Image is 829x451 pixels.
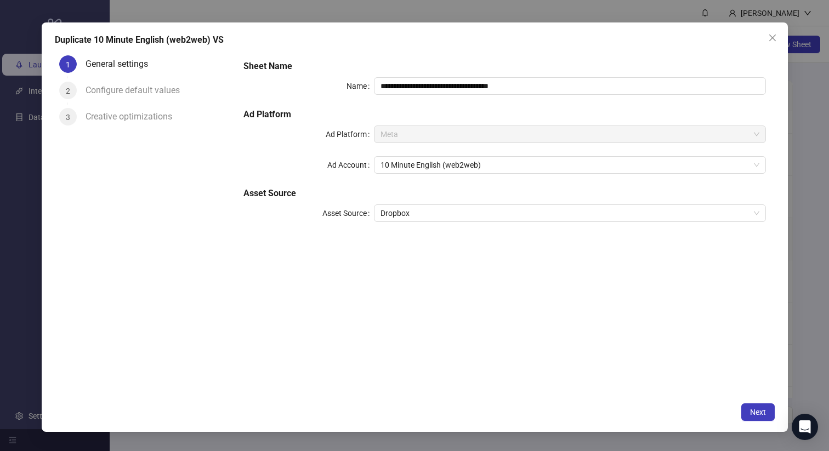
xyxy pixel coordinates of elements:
div: Open Intercom Messenger [792,414,818,440]
span: Meta [381,126,759,142]
label: Ad Account [327,156,374,174]
button: Close [763,29,781,47]
div: Creative optimizations [86,108,181,125]
span: Dropbox [381,205,759,221]
span: 2 [66,87,70,95]
button: Next [741,403,774,421]
span: 10 Minute English (web2web) [381,157,759,173]
div: Duplicate 10 Minute English (web2web) VS [55,33,775,47]
div: General settings [86,55,157,73]
label: Asset Source [322,204,374,222]
h5: Ad Platform [243,108,766,121]
span: 3 [66,113,70,122]
span: Next [749,408,765,416]
span: 1 [66,60,70,69]
span: close [768,33,776,42]
div: Configure default values [86,82,189,99]
label: Ad Platform [326,125,374,143]
h5: Asset Source [243,187,766,200]
h5: Sheet Name [243,60,766,73]
label: Name [347,77,374,95]
input: Name [374,77,765,95]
